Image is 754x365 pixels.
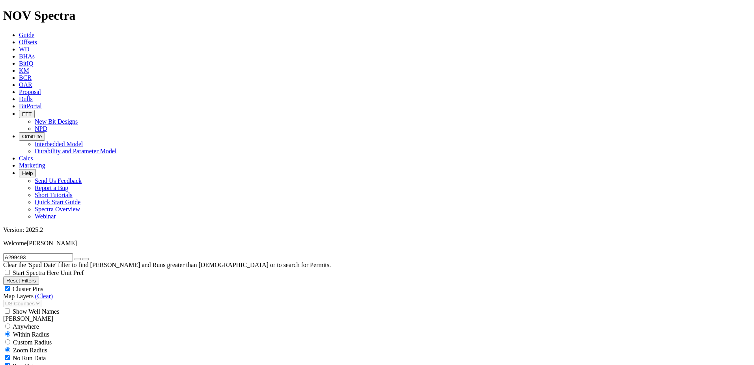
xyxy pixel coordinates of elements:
a: NPD [35,125,47,132]
a: KM [19,67,29,74]
a: Report a Bug [35,184,68,191]
span: Cluster Pins [13,286,43,292]
a: Send Us Feedback [35,177,82,184]
button: Help [19,169,36,177]
a: Offsets [19,39,37,45]
span: OrbitLite [22,134,42,139]
a: BCR [19,74,32,81]
div: Version: 2025.2 [3,226,751,233]
a: BHAs [19,53,35,60]
input: Start Spectra Here [5,270,10,275]
a: BitPortal [19,103,42,109]
button: OrbitLite [19,132,45,141]
p: Welcome [3,240,751,247]
a: OAR [19,81,32,88]
span: Help [22,170,33,176]
a: Spectra Overview [35,206,80,213]
div: [PERSON_NAME] [3,315,751,322]
input: Search [3,253,73,262]
a: Durability and Parameter Model [35,148,117,154]
span: Show Well Names [13,308,59,315]
a: Quick Start Guide [35,199,80,205]
a: New Bit Designs [35,118,78,125]
button: FTT [19,110,35,118]
a: Interbedded Model [35,141,83,147]
a: BitIQ [19,60,33,67]
span: FTT [22,111,32,117]
span: Start Spectra Here [13,269,59,276]
a: (Clear) [35,293,53,299]
a: Dulls [19,96,33,102]
span: Unit Pref [60,269,84,276]
a: Short Tutorials [35,192,73,198]
button: Reset Filters [3,277,39,285]
span: Custom Radius [13,339,52,346]
span: Within Radius [13,331,49,338]
a: Proposal [19,88,41,95]
span: Clear the 'Spud Date' filter to find [PERSON_NAME] and Runs greater than [DEMOGRAPHIC_DATA] or to... [3,262,331,268]
span: Anywhere [13,323,39,330]
a: Calcs [19,155,33,162]
span: Map Layers [3,293,34,299]
a: Marketing [19,162,45,169]
a: Guide [19,32,34,38]
a: WD [19,46,30,53]
h1: NOV Spectra [3,8,751,23]
a: Webinar [35,213,56,220]
span: Zoom Radius [13,347,47,354]
span: [PERSON_NAME] [27,240,77,246]
span: No Run Data [13,355,46,361]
